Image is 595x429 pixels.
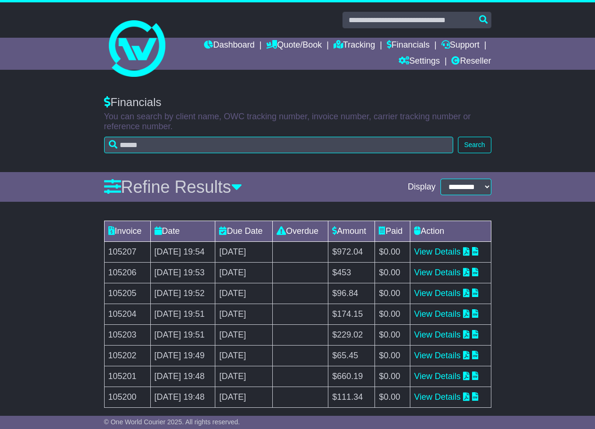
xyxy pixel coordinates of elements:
[104,418,240,426] span: © One World Courier 2025. All rights reserved.
[441,38,480,54] a: Support
[334,38,375,54] a: Tracking
[215,325,273,346] td: [DATE]
[414,330,461,339] a: View Details
[387,38,430,54] a: Financials
[399,54,440,70] a: Settings
[375,304,410,325] td: $0.00
[414,268,461,277] a: View Details
[150,221,215,242] td: Date
[410,221,491,242] td: Action
[104,263,150,283] td: 105206
[150,346,215,366] td: [DATE] 19:49
[150,283,215,304] td: [DATE] 19:52
[328,242,375,263] td: $972.04
[375,346,410,366] td: $0.00
[328,283,375,304] td: $96.84
[150,263,215,283] td: [DATE] 19:53
[328,304,375,325] td: $174.15
[458,137,491,153] button: Search
[215,221,273,242] td: Due Date
[414,371,461,381] a: View Details
[150,387,215,408] td: [DATE] 19:48
[375,242,410,263] td: $0.00
[104,221,150,242] td: Invoice
[375,283,410,304] td: $0.00
[328,366,375,387] td: $660.19
[414,351,461,360] a: View Details
[375,325,410,346] td: $0.00
[150,242,215,263] td: [DATE] 19:54
[150,304,215,325] td: [DATE] 19:51
[215,346,273,366] td: [DATE]
[408,182,435,192] span: Display
[104,387,150,408] td: 105200
[150,325,215,346] td: [DATE] 19:51
[375,366,410,387] td: $0.00
[414,392,461,402] a: View Details
[414,247,461,256] a: View Details
[375,221,410,242] td: Paid
[104,366,150,387] td: 105201
[375,387,410,408] td: $0.00
[215,387,273,408] td: [DATE]
[328,346,375,366] td: $65.45
[451,54,491,70] a: Reseller
[150,366,215,387] td: [DATE] 19:48
[328,387,375,408] td: $111.34
[375,263,410,283] td: $0.00
[414,289,461,298] a: View Details
[104,304,150,325] td: 105204
[104,177,242,197] a: Refine Results
[215,263,273,283] td: [DATE]
[104,242,150,263] td: 105207
[328,221,375,242] td: Amount
[328,325,375,346] td: $229.02
[273,221,328,242] td: Overdue
[104,283,150,304] td: 105205
[414,309,461,319] a: View Details
[104,346,150,366] td: 105202
[215,366,273,387] td: [DATE]
[204,38,254,54] a: Dashboard
[104,112,491,132] p: You can search by client name, OWC tracking number, invoice number, carrier tracking number or re...
[215,242,273,263] td: [DATE]
[104,96,491,109] div: Financials
[104,325,150,346] td: 105203
[215,304,273,325] td: [DATE]
[266,38,322,54] a: Quote/Book
[328,263,375,283] td: $453
[215,283,273,304] td: [DATE]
